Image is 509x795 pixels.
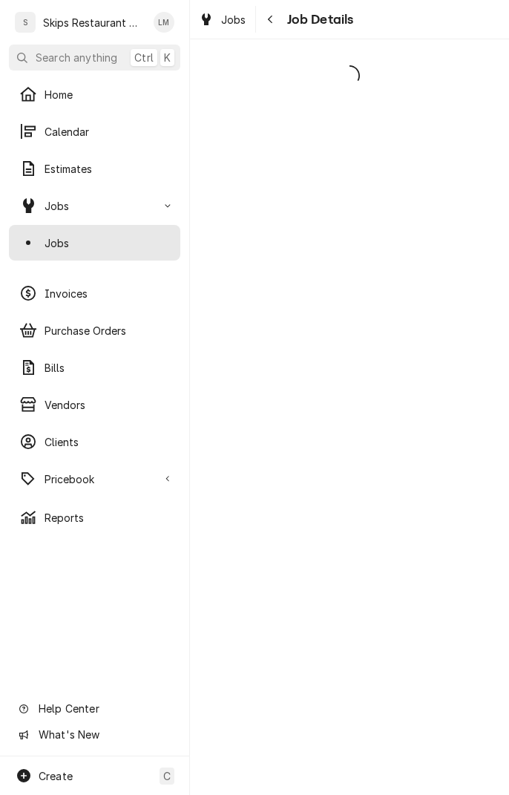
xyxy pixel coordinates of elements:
span: C [163,768,171,784]
button: Search anythingCtrlK [9,45,180,71]
a: Home [9,76,180,112]
span: Create [39,770,73,782]
a: Job Series [9,262,180,298]
a: Go to Jobs [9,188,180,223]
span: Jobs [221,12,246,27]
span: Pricebook [45,471,158,487]
span: Calendar [45,124,170,140]
span: Ctrl [134,50,154,65]
span: What's New [39,727,171,742]
span: Purchase Orders [45,323,170,338]
span: Job Series [45,272,170,288]
span: Clients [45,434,170,450]
a: Jobs [193,7,252,32]
span: Invoices [45,286,170,301]
div: Longino Monroe's Avatar [154,12,174,33]
a: Bills [9,350,180,385]
a: Calendar [9,114,180,149]
span: Help Center [39,701,171,716]
span: Bills [45,360,170,376]
span: Job Details [283,10,354,30]
span: K [164,50,171,65]
a: Go to Help Center [9,696,180,721]
a: Estimates [9,151,180,186]
a: Vendors [9,387,180,422]
span: Home [45,87,170,102]
div: Skips Restaurant Equipment [43,15,142,30]
a: Clients [9,424,180,459]
a: Go to What's New [9,722,180,747]
a: Go to Pricebook [9,461,180,497]
button: Navigate back [259,7,283,31]
a: Purchase Orders [9,313,180,348]
span: Loading... [190,60,509,91]
a: Invoices [9,275,180,311]
span: Jobs [45,235,170,251]
span: Search anything [36,50,117,65]
span: Reports [45,510,170,526]
div: S [15,12,36,33]
a: Jobs [9,225,180,261]
span: Estimates [45,161,170,177]
span: Jobs [45,198,158,214]
span: Vendors [45,397,170,413]
a: Reports [9,500,180,535]
div: LM [154,12,174,33]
